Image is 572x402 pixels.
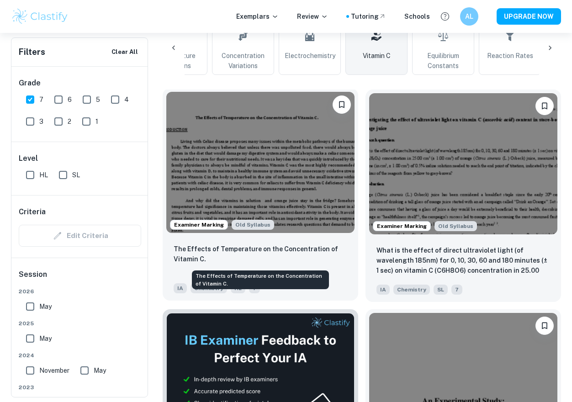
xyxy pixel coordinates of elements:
span: IA [376,285,390,295]
a: Examiner MarkingStarting from the May 2025 session, the Chemistry IA requirements have changed. I... [163,90,358,302]
span: 7 [451,285,462,295]
h6: Level [19,153,141,164]
span: 3 [39,116,43,127]
button: Help and Feedback [437,9,453,24]
div: Starting from the May 2025 session, the Chemistry IA requirements have changed. It's OK to refer ... [434,221,477,231]
h6: Grade [19,78,141,89]
h6: Criteria [19,206,46,217]
span: Electrochemistry [285,51,335,61]
img: Chemistry IA example thumbnail: The Effects of Temperature on the Concen [166,92,355,233]
h6: Session [19,269,141,287]
span: Old Syllabus [232,220,274,230]
a: Tutoring [351,11,386,21]
a: Examiner MarkingStarting from the May 2025 session, the Chemistry IA requirements have changed. I... [365,90,561,302]
div: Starting from the May 2025 session, the Chemistry IA requirements have changed. It's OK to refer ... [232,220,274,230]
img: Chemistry IA example thumbnail: What is the effect of direct ultraviolet [369,93,557,234]
span: 2025 [19,319,141,328]
span: Concentration Variations [216,51,270,71]
span: 2 [68,116,71,127]
p: Exemplars [236,11,279,21]
span: Chemistry [191,283,227,293]
span: May [94,365,106,376]
span: 2026 [19,287,141,296]
span: SL [434,285,448,295]
div: The Effects of Temperature on the Concentration of Vitamin C. [192,270,329,289]
span: May [39,333,52,344]
p: What is the effect of direct ultraviolet light (of wavelength 185nm) for 0, 10, 30, 60 and 180 mi... [376,245,550,276]
span: May [39,301,52,312]
span: 5 [96,95,100,105]
span: 4 [124,95,129,105]
p: The Effects of Temperature on the Concentration of Vitamin C. [174,244,347,264]
button: Bookmark [333,95,351,114]
a: Schools [404,11,430,21]
span: Vitamin C [363,51,391,61]
h6: Filters [19,46,45,58]
button: UPGRADE NOW [497,8,561,25]
span: 7 [39,95,43,105]
span: Old Syllabus [434,221,477,231]
span: Chemistry [393,285,430,295]
span: November [39,365,69,376]
div: Criteria filters are unavailable when searching by topic [19,225,141,247]
span: 1 [95,116,98,127]
span: 2023 [19,383,141,391]
button: Clear All [109,45,140,59]
img: Clastify logo [11,7,69,26]
span: HL [39,170,48,180]
span: Examiner Marking [170,221,228,229]
button: Bookmark [535,317,554,335]
span: SL [72,170,80,180]
span: 6 [68,95,72,105]
h6: AL [464,11,475,21]
p: Review [297,11,328,21]
span: Examiner Marking [373,222,430,230]
button: AL [460,7,478,26]
span: Reaction Rates [487,51,533,61]
span: 2024 [19,351,141,360]
span: IA [174,283,187,293]
button: Bookmark [535,97,554,115]
span: Equilibrium Constants [416,51,470,71]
